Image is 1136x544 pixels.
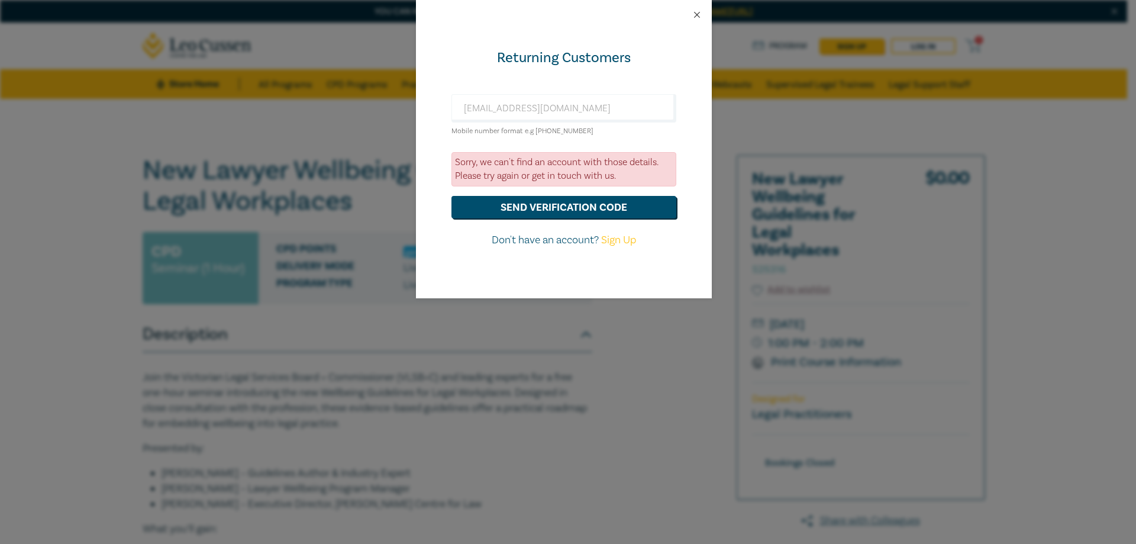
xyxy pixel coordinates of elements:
small: Mobile number format e.g [PHONE_NUMBER] [451,127,593,136]
button: send verification code [451,196,676,218]
button: Close [692,9,702,20]
input: Enter email or Mobile number [451,94,676,123]
div: Sorry, we can't find an account with those details. Please try again or get in touch with us. [451,152,676,186]
p: Don't have an account? [451,233,676,248]
div: Returning Customers [451,49,676,67]
a: Sign Up [601,233,636,247]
